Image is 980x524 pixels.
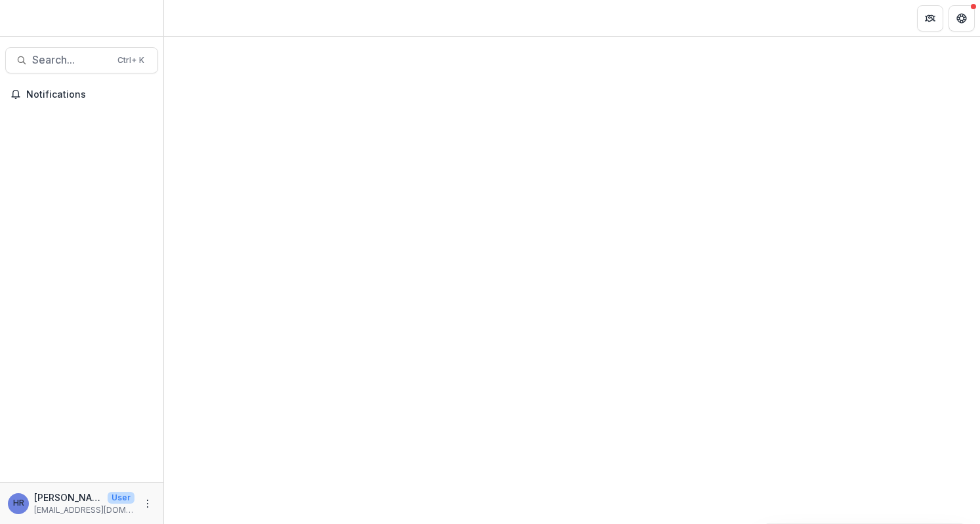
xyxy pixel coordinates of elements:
[108,492,134,504] p: User
[34,491,102,504] p: [PERSON_NAME]
[13,499,24,508] div: Hanis Anissa binti Abd Rafar
[26,89,153,100] span: Notifications
[140,496,155,512] button: More
[949,5,975,31] button: Get Help
[32,54,110,66] span: Search...
[169,9,225,28] nav: breadcrumb
[917,5,943,31] button: Partners
[5,84,158,105] button: Notifications
[115,53,147,68] div: Ctrl + K
[5,47,158,73] button: Search...
[34,504,134,516] p: [EMAIL_ADDRESS][DOMAIN_NAME]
